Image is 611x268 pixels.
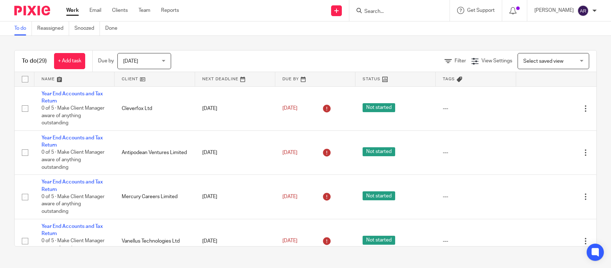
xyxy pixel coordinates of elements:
[42,238,105,258] span: 0 of 5 · Make Client Manager aware of anything outstanding
[89,7,101,14] a: Email
[161,7,179,14] a: Reports
[115,86,195,130] td: Cleverfox Ltd
[195,86,275,130] td: [DATE]
[42,91,103,104] a: Year End Accounts and Tax Return
[54,53,85,69] a: + Add task
[42,180,103,192] a: Year End Accounts and Tax Return
[363,103,395,112] span: Not started
[37,21,69,35] a: Reassigned
[523,59,563,64] span: Select saved view
[363,191,395,200] span: Not started
[42,106,105,125] span: 0 of 5 · Make Client Manager aware of anything outstanding
[364,9,428,15] input: Search
[443,149,509,156] div: ---
[443,238,509,245] div: ---
[282,106,297,111] span: [DATE]
[363,236,395,245] span: Not started
[98,57,114,64] p: Due by
[112,7,128,14] a: Clients
[282,150,297,155] span: [DATE]
[443,77,455,81] span: Tags
[363,147,395,156] span: Not started
[123,59,138,64] span: [DATE]
[443,105,509,112] div: ---
[66,7,79,14] a: Work
[22,57,47,65] h1: To do
[195,130,275,174] td: [DATE]
[14,6,50,15] img: Pixie
[105,21,123,35] a: Done
[577,5,589,16] img: svg%3E
[139,7,150,14] a: Team
[195,175,275,219] td: [DATE]
[115,219,195,263] td: Vanellus Technologies Ltd
[14,21,32,35] a: To do
[195,219,275,263] td: [DATE]
[467,8,495,13] span: Get Support
[534,7,574,14] p: [PERSON_NAME]
[42,135,103,148] a: Year End Accounts and Tax Return
[455,58,466,63] span: Filter
[282,239,297,244] span: [DATE]
[42,194,105,214] span: 0 of 5 · Make Client Manager aware of anything outstanding
[42,150,105,170] span: 0 of 5 · Make Client Manager aware of anything outstanding
[282,194,297,199] span: [DATE]
[115,175,195,219] td: Mercury Careers Limited
[443,193,509,200] div: ---
[42,224,103,236] a: Year End Accounts and Tax Return
[481,58,512,63] span: View Settings
[37,58,47,64] span: (29)
[74,21,100,35] a: Snoozed
[115,130,195,174] td: Antipodean Ventures Limited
